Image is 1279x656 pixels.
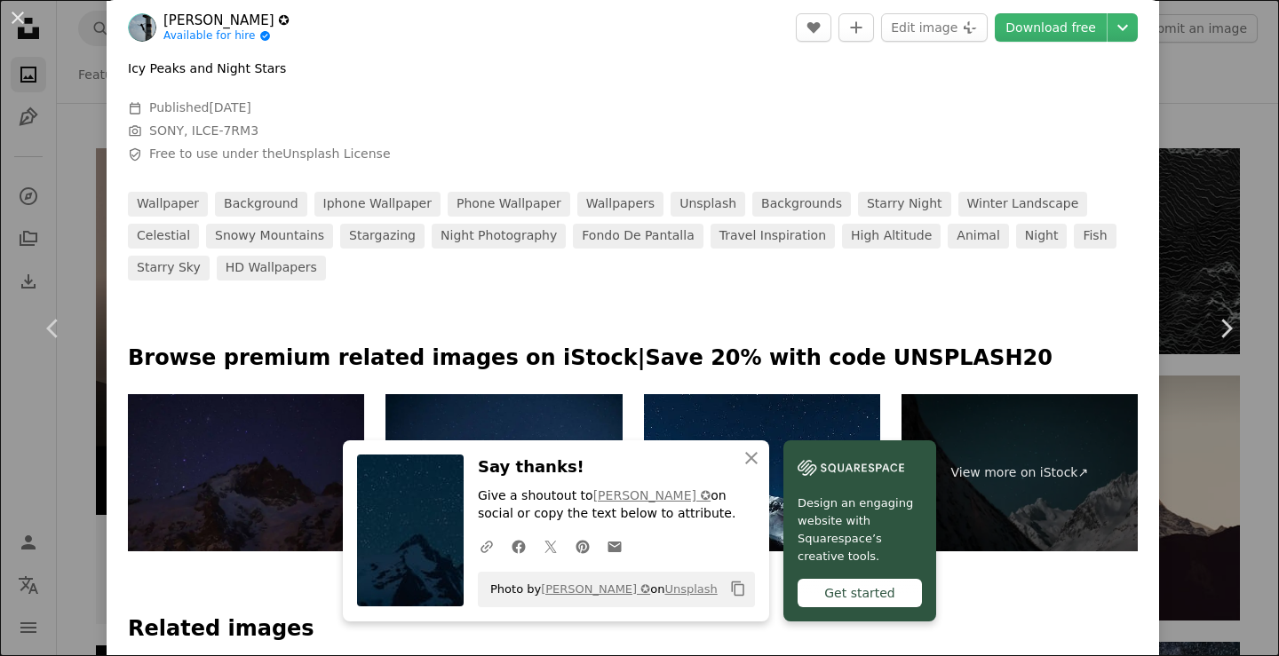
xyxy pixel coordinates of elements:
[541,581,650,595] a: [PERSON_NAME] ✪
[783,440,936,620] a: Design an engaging website with Squarespace’s creative tools.Get started
[958,192,1088,217] a: winter landscape
[340,224,425,249] a: stargazing
[664,581,717,595] a: Unsplash
[149,100,251,115] span: Published
[1172,243,1279,414] a: Next
[478,454,755,480] h3: Say thanks!
[282,146,390,161] a: Unsplash License
[128,256,210,281] a: starry sky
[593,488,711,502] a: [PERSON_NAME] ✪
[128,192,208,217] a: wallpaper
[217,256,326,281] a: HD Wallpapers
[798,578,922,606] div: Get started
[481,574,718,603] span: Photo by on
[902,394,1138,552] a: View more on iStock↗
[577,192,663,217] a: wallpapers
[209,100,250,115] time: August 25, 2025 at 11:15:36 AM GMT+8
[535,528,567,564] a: Share on Twitter
[1074,224,1116,249] a: fish
[798,454,904,481] img: file-1606177908946-d1eed1cbe4f5image
[432,224,566,249] a: night photography
[128,224,199,249] a: celestial
[149,123,258,140] button: SONY, ILCE-7RM3
[385,394,622,552] img: Star filled sky over remote snow capped mountains in Japan
[671,192,745,217] a: unsplash
[314,192,441,217] a: iphone wallpaper
[215,192,307,217] a: background
[1016,224,1068,249] a: night
[881,13,988,42] button: Edit image
[711,224,835,249] a: travel inspiration
[838,13,874,42] button: Add to Collection
[206,224,333,249] a: snowy mountains
[752,192,851,217] a: backgrounds
[128,394,364,552] img: Dark sky full of stars over the snowy rocks
[567,528,599,564] a: Share on Pinterest
[163,29,290,43] a: Available for hire
[1108,13,1138,42] button: Choose download size
[149,146,391,163] span: Free to use under the
[573,224,703,249] a: fondo de pantalla
[128,615,1138,644] h4: Related images
[599,528,631,564] a: Share over email
[798,494,922,565] span: Design an engaging website with Squarespace’s creative tools.
[796,13,831,42] button: Like
[948,224,1008,249] a: animal
[478,487,755,523] p: Give a shoutout to on social or copy the text below to attribute.
[163,12,290,29] a: [PERSON_NAME] ✪
[995,13,1107,42] a: Download free
[842,224,941,249] a: high altitude
[128,344,1138,373] p: Browse premium related images on iStock | Save 20% with code UNSPLASH20
[128,13,156,42] img: Go to Ahmet Yüksek ✪'s profile
[503,528,535,564] a: Share on Facebook
[644,394,880,552] img: the mountain in moonlight and stars sky
[858,192,951,217] a: starry night
[448,192,570,217] a: phone wallpaper
[128,60,286,78] p: Icy Peaks and Night Stars
[723,573,753,604] button: Copy to clipboard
